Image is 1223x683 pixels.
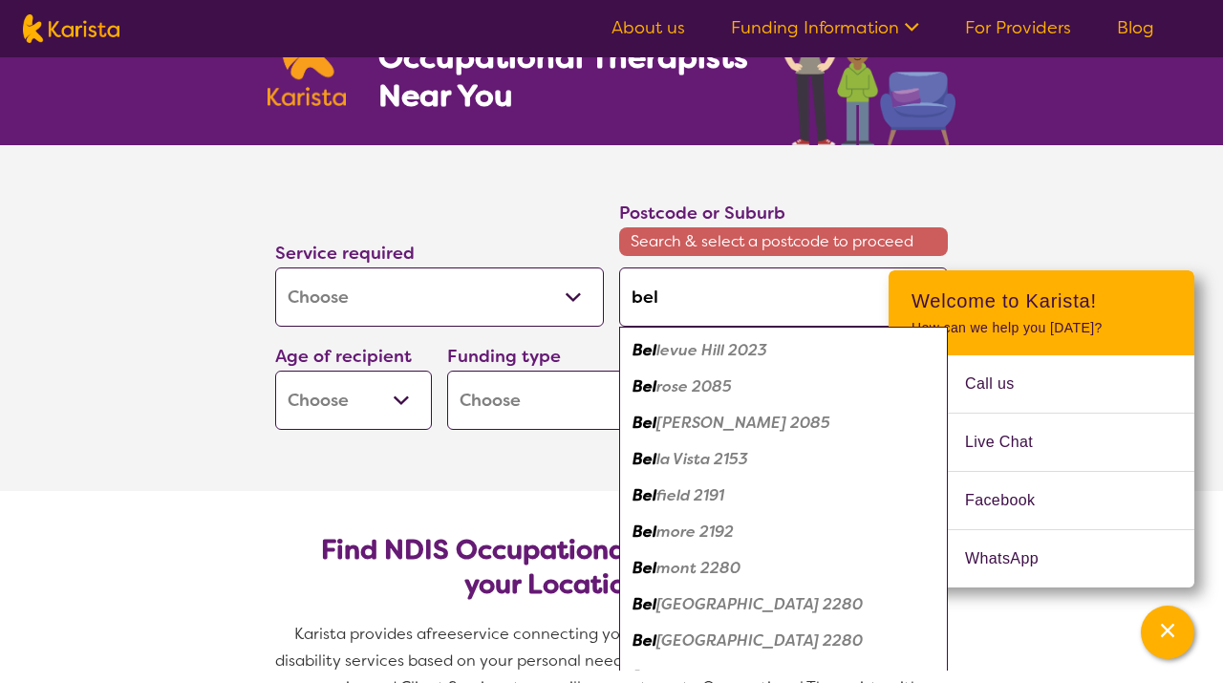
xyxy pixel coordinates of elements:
[611,16,685,39] a: About us
[633,413,656,433] em: Bel
[656,594,863,614] em: [GEOGRAPHIC_DATA] 2280
[889,530,1194,587] a: Web link opens in a new tab.
[965,486,1058,515] span: Facebook
[447,345,561,368] label: Funding type
[912,289,1171,312] h2: Welcome to Karista!
[294,624,426,644] span: Karista provides a
[656,449,748,469] em: la Vista 2153
[965,428,1056,457] span: Live Chat
[656,522,734,542] em: more 2192
[656,340,767,360] em: levue Hill 2023
[731,16,919,39] a: Funding Information
[965,544,1062,573] span: WhatsApp
[633,594,656,614] em: Bel
[629,441,938,478] div: Bella Vista 2153
[656,630,863,651] em: [GEOGRAPHIC_DATA] 2280
[629,514,938,550] div: Belmore 2192
[912,320,1171,336] p: How can we help you [DATE]?
[1117,16,1154,39] a: Blog
[633,340,656,360] em: Bel
[889,270,1194,587] div: Channel Menu
[290,533,933,602] h2: Find NDIS Occupational Therapists based on your Location & Needs
[275,242,415,265] label: Service required
[629,332,938,369] div: Bellevue Hill 2023
[619,267,948,327] input: Type
[889,355,1194,587] ul: Choose channel
[965,370,1038,398] span: Call us
[629,623,938,659] div: Belmont South 2280
[633,558,656,578] em: Bel
[275,345,412,368] label: Age of recipient
[656,485,724,505] em: field 2191
[633,522,656,542] em: Bel
[633,449,656,469] em: Bel
[629,478,938,514] div: Belfield 2191
[656,558,740,578] em: mont 2280
[629,369,938,405] div: Belrose 2085
[965,16,1071,39] a: For Providers
[656,376,732,396] em: rose 2085
[656,413,830,433] em: [PERSON_NAME] 2085
[633,630,656,651] em: Bel
[633,376,656,396] em: Bel
[633,485,656,505] em: Bel
[1141,606,1194,659] button: Channel Menu
[619,202,785,224] label: Postcode or Suburb
[426,624,457,644] span: free
[629,405,938,441] div: Belrose West 2085
[629,587,938,623] div: Belmont North 2280
[23,14,119,43] img: Karista logo
[619,227,948,256] span: Search & select a postcode to proceed
[629,550,938,587] div: Belmont 2280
